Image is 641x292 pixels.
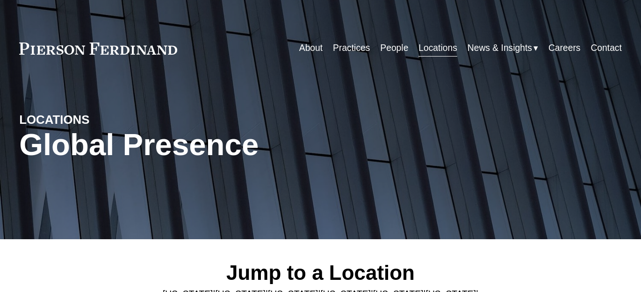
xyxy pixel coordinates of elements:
[19,128,421,163] h1: Global Presence
[299,39,323,57] a: About
[380,39,408,57] a: People
[418,39,457,57] a: Locations
[468,39,538,57] a: folder dropdown
[145,260,497,285] h2: Jump to a Location
[333,39,370,57] a: Practices
[548,39,581,57] a: Careers
[19,112,170,128] h4: LOCATIONS
[591,39,621,57] a: Contact
[468,40,532,57] span: News & Insights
